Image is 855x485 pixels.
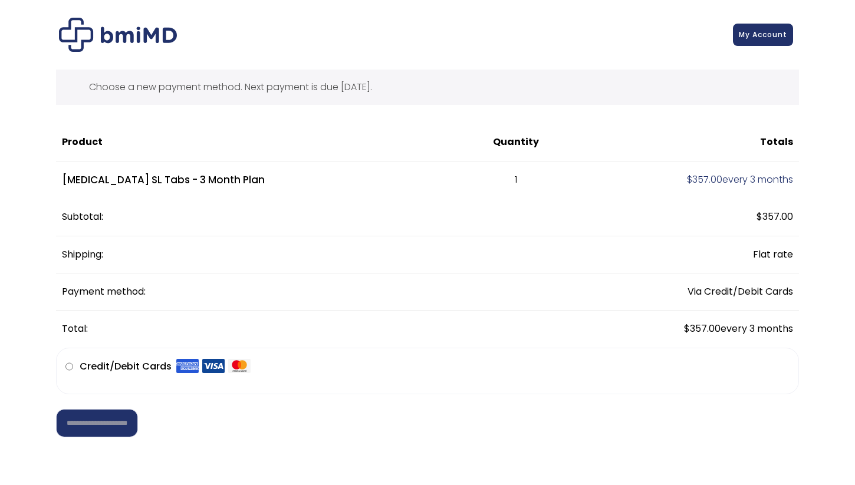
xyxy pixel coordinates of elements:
[687,173,692,186] span: $
[56,199,571,236] th: Subtotal:
[56,273,571,311] th: Payment method:
[571,273,799,311] td: Via Credit/Debit Cards
[59,18,177,52] img: Checkout
[202,358,225,374] img: Visa
[176,358,199,374] img: Amex
[571,311,799,347] td: every 3 months
[462,124,571,161] th: Quantity
[684,322,690,335] span: $
[228,358,251,374] img: Mastercard
[80,357,251,376] label: Credit/Debit Cards
[571,124,799,161] th: Totals
[757,210,793,223] span: 357.00
[56,236,571,273] th: Shipping:
[56,311,571,347] th: Total:
[687,173,722,186] span: 357.00
[56,70,799,105] div: Choose a new payment method. Next payment is due [DATE].
[56,161,462,199] td: [MEDICAL_DATA] SL Tabs - 3 Month Plan
[56,124,462,161] th: Product
[462,161,571,199] td: 1
[571,236,799,273] td: Flat rate
[684,322,721,335] span: 357.00
[571,161,799,199] td: every 3 months
[739,29,787,39] span: My Account
[757,210,762,223] span: $
[733,24,793,46] a: My Account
